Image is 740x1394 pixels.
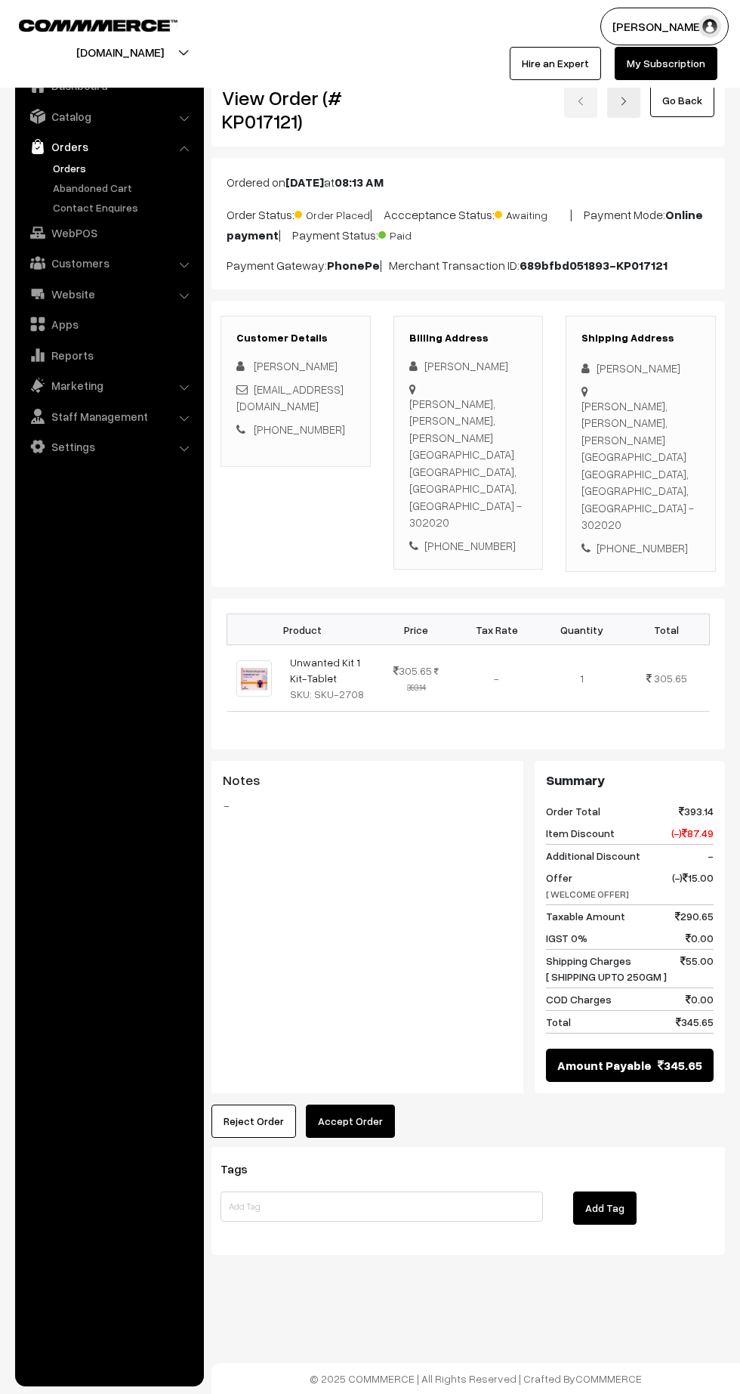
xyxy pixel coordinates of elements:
[455,614,539,645] th: Tax Rate
[294,203,370,223] span: Order Placed
[619,97,628,106] img: right-arrow.png
[19,133,199,160] a: Orders
[220,1192,543,1222] input: Add Tag
[409,395,528,531] div: [PERSON_NAME], [PERSON_NAME], [PERSON_NAME][GEOGRAPHIC_DATA] [GEOGRAPHIC_DATA], [GEOGRAPHIC_DATA]...
[455,645,539,712] td: -
[409,357,528,375] div: [PERSON_NAME]
[546,953,667,984] span: Shipping Charges [ SHIPPING UPTO 250GM ]
[686,991,714,1007] span: 0.00
[409,537,528,555] div: [PHONE_NUMBER]
[672,870,714,901] span: (-) 15.00
[546,803,600,819] span: Order Total
[19,342,199,369] a: Reports
[335,175,384,190] b: 08:13 AM
[546,889,629,900] span: [ WELCOME OFFER]
[19,249,199,277] a: Customers
[581,539,700,557] div: [PHONE_NUMBER]
[679,803,714,819] span: 393.14
[211,1105,296,1138] button: Reject Order
[546,825,615,841] span: Item Discount
[539,614,624,645] th: Quantity
[254,359,338,372] span: [PERSON_NAME]
[407,666,439,692] strike: 393.14
[624,614,709,645] th: Total
[675,908,714,924] span: 290.65
[19,15,151,33] a: COMMMERCE
[658,1056,702,1074] span: 345.65
[686,930,714,946] span: 0.00
[23,33,217,71] button: [DOMAIN_NAME]
[19,219,199,246] a: WebPOS
[708,848,714,864] span: -
[546,1014,571,1030] span: Total
[393,664,432,677] span: 305.65
[581,360,700,377] div: [PERSON_NAME]
[19,280,199,308] a: Website
[285,175,324,190] b: [DATE]
[546,870,629,901] span: Offer
[19,403,199,430] a: Staff Management
[676,1014,714,1030] span: 345.65
[19,103,199,130] a: Catalog
[49,199,199,215] a: Contact Enquires
[254,422,345,436] a: [PHONE_NUMBER]
[49,160,199,176] a: Orders
[575,1372,642,1385] a: COMMMERCE
[227,256,710,274] p: Payment Gateway: | Merchant Transaction ID:
[680,953,714,984] span: 55.00
[19,433,199,460] a: Settings
[600,8,729,45] button: [PERSON_NAME]
[510,47,601,80] a: Hire an Expert
[698,15,721,38] img: user
[557,1056,652,1074] span: Amount Payable
[327,258,380,273] b: PhonePe
[223,772,512,789] h3: Notes
[19,20,177,31] img: COMMMERCE
[650,84,714,117] a: Go Back
[580,672,584,685] span: 1
[546,991,612,1007] span: COD Charges
[227,173,710,191] p: Ordered on at
[222,86,371,133] h2: View Order (# KP017121)
[211,1363,740,1394] footer: © 2025 COMMMERCE | All Rights Reserved | Crafted By
[546,772,714,789] h3: Summary
[236,332,355,345] h3: Customer Details
[236,660,272,696] img: UNWANTED KIT.jpeg
[306,1105,395,1138] button: Accept Order
[223,796,512,814] blockquote: -
[615,47,717,80] a: My Subscription
[378,224,454,243] span: Paid
[495,203,570,223] span: Awaiting
[227,614,378,645] th: Product
[49,180,199,196] a: Abandoned Cart
[290,686,369,702] div: SKU: SKU-2708
[546,848,640,864] span: Additional Discount
[546,930,587,946] span: IGST 0%
[409,332,528,345] h3: Billing Address
[546,908,625,924] span: Taxable Amount
[573,1192,637,1225] button: Add Tag
[378,614,455,645] th: Price
[581,332,700,345] h3: Shipping Address
[19,372,199,399] a: Marketing
[520,258,668,273] b: 689bfbd051893-KP017121
[19,311,199,338] a: Apps
[654,672,687,685] span: 305.65
[581,397,700,533] div: [PERSON_NAME], [PERSON_NAME], [PERSON_NAME][GEOGRAPHIC_DATA] [GEOGRAPHIC_DATA], [GEOGRAPHIC_DATA]...
[227,203,710,244] p: Order Status: | Accceptance Status: | Payment Mode: | Payment Status:
[290,656,360,685] a: Unwanted Kit 1 Kit-Tablet
[671,825,714,841] span: (-) 87.49
[236,382,344,413] a: [EMAIL_ADDRESS][DOMAIN_NAME]
[220,1161,266,1176] span: Tags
